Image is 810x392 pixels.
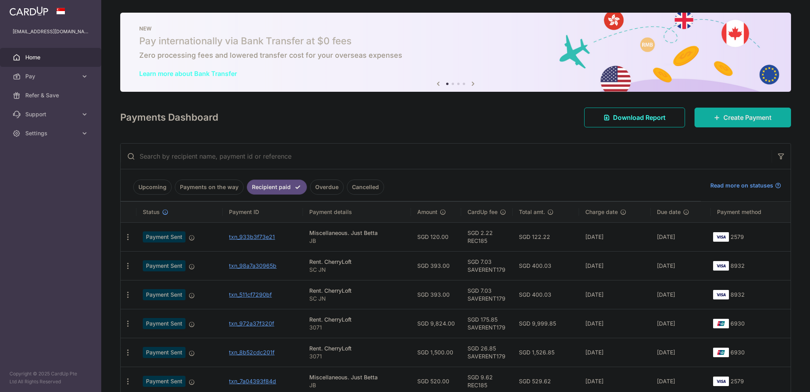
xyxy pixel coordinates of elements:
[467,208,498,216] span: CardUp fee
[411,280,461,309] td: SGD 393.00
[579,222,651,251] td: [DATE]
[303,202,411,222] th: Payment details
[519,208,545,216] span: Total amt.
[223,202,303,222] th: Payment ID
[310,180,344,195] a: Overdue
[731,262,745,269] span: 8932
[309,237,405,245] p: JB
[309,316,405,324] div: Rent. CherryLoft
[461,280,513,309] td: SGD 7.03 SAVERENT179
[120,110,218,125] h4: Payments Dashboard
[229,262,276,269] a: txn_98a7a30965b
[143,318,185,329] span: Payment Sent
[711,202,791,222] th: Payment method
[584,108,685,127] a: Download Report
[513,222,579,251] td: SGD 122.22
[585,208,618,216] span: Charge date
[347,180,384,195] a: Cancelled
[461,338,513,367] td: SGD 26.85 SAVERENT179
[25,129,78,137] span: Settings
[513,280,579,309] td: SGD 400.03
[579,338,651,367] td: [DATE]
[411,251,461,280] td: SGD 393.00
[143,260,185,271] span: Payment Sent
[731,349,745,356] span: 6930
[713,290,729,299] img: Bank Card
[613,113,666,122] span: Download Report
[417,208,437,216] span: Amount
[651,251,711,280] td: [DATE]
[731,291,745,298] span: 8932
[133,180,172,195] a: Upcoming
[513,338,579,367] td: SGD 1,526.85
[461,222,513,251] td: SGD 2.22 REC185
[461,309,513,338] td: SGD 175.85 SAVERENT179
[309,287,405,295] div: Rent. CherryLoft
[309,345,405,352] div: Rent. CherryLoft
[143,289,185,300] span: Payment Sent
[139,25,772,32] p: NEW
[139,35,772,47] h5: Pay internationally via Bank Transfer at $0 fees
[309,295,405,303] p: SC JN
[713,348,729,357] img: Bank Card
[723,113,772,122] span: Create Payment
[513,309,579,338] td: SGD 9,999.85
[309,381,405,389] p: JB
[657,208,681,216] span: Due date
[411,338,461,367] td: SGD 1,500.00
[121,144,772,169] input: Search by recipient name, payment id or reference
[139,70,237,78] a: Learn more about Bank Transfer
[247,180,307,195] a: Recipient paid
[461,251,513,280] td: SGD 7.03 SAVERENT179
[710,182,773,189] span: Read more on statuses
[309,229,405,237] div: Miscellaneous. Just Betta
[713,261,729,271] img: Bank Card
[731,378,744,384] span: 2579
[731,233,744,240] span: 2579
[229,291,272,298] a: txn_511cf7290bf
[309,258,405,266] div: Rent. CherryLoft
[143,376,185,387] span: Payment Sent
[175,180,244,195] a: Payments on the way
[143,208,160,216] span: Status
[229,320,274,327] a: txn_972a37f320f
[309,266,405,274] p: SC JN
[143,231,185,242] span: Payment Sent
[713,232,729,242] img: Bank Card
[579,309,651,338] td: [DATE]
[309,352,405,360] p: 3071
[139,51,772,60] h6: Zero processing fees and lowered transfer cost for your overseas expenses
[229,378,276,384] a: txn_7a04393f84d
[309,373,405,381] div: Miscellaneous. Just Betta
[25,110,78,118] span: Support
[25,91,78,99] span: Refer & Save
[513,251,579,280] td: SGD 400.03
[9,6,48,16] img: CardUp
[710,182,781,189] a: Read more on statuses
[579,251,651,280] td: [DATE]
[713,377,729,386] img: Bank Card
[13,28,89,36] p: [EMAIL_ADDRESS][DOMAIN_NAME]
[695,108,791,127] a: Create Payment
[651,309,711,338] td: [DATE]
[651,280,711,309] td: [DATE]
[651,338,711,367] td: [DATE]
[25,53,78,61] span: Home
[713,319,729,328] img: Bank Card
[411,222,461,251] td: SGD 120.00
[120,13,791,92] img: Bank transfer banner
[25,72,78,80] span: Pay
[229,233,275,240] a: txn_933b3f73e21
[309,324,405,331] p: 3071
[579,280,651,309] td: [DATE]
[731,320,745,327] span: 6930
[411,309,461,338] td: SGD 9,824.00
[651,222,711,251] td: [DATE]
[229,349,274,356] a: txn_8b52cdc201f
[143,347,185,358] span: Payment Sent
